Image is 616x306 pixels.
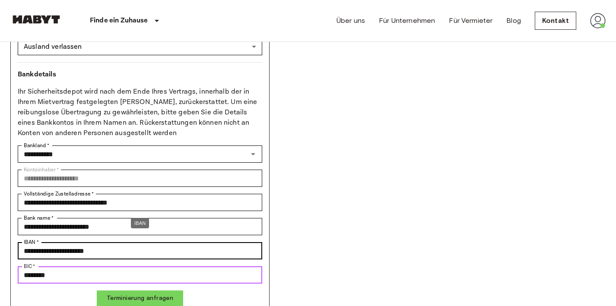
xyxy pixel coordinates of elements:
div: Ausland verlassen [18,38,262,55]
a: Für Vermieter [449,16,492,26]
a: Kontakt [535,12,576,30]
p: Finde ein Zuhause [90,16,148,26]
div: Kontoinhaber [18,170,262,187]
label: Vollständige Zustelladresse [24,190,94,198]
label: IBAN [24,238,39,246]
p: Bankdetails [18,69,262,80]
img: Habyt [10,15,62,24]
label: Bankland [24,142,50,149]
a: Blog [506,16,521,26]
label: BIC [24,262,35,270]
div: Bank name [18,218,262,235]
div: IBAN [18,242,262,259]
p: Ihr Sicherheitsdepot wird nach dem Ende Ihres Vertrags, innerhalb der in Ihrem Mietvertrag festge... [18,87,262,139]
div: Vollständige Zustelladresse [18,194,262,211]
button: Open [247,148,259,160]
label: Bank name [24,214,54,222]
a: Für Unternehmen [379,16,435,26]
div: BIC [18,266,262,284]
label: Kontoinhaber [24,166,59,174]
img: avatar [590,13,606,28]
div: IBAN [131,218,149,229]
a: Über uns [337,16,365,26]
